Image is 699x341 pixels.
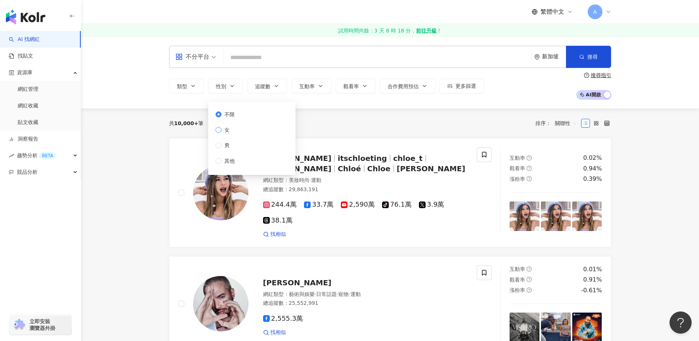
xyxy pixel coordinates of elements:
[263,164,332,173] span: [PERSON_NAME]
[311,177,321,183] span: 運動
[393,154,423,163] span: chloe_t
[29,318,55,331] span: 立即安裝 瀏覽器外掛
[169,138,611,247] a: KOL Avatar[PERSON_NAME]itschloetingchloe_t[PERSON_NAME]ChloéChloe[PERSON_NAME]網紅類型：美妝時尚·運動總追蹤數：29...
[263,231,286,238] a: 找相似
[263,154,332,163] span: [PERSON_NAME]
[216,83,226,89] span: 性別
[81,24,699,37] a: 試用時間尚餘：3 天 8 時 18 分，前往升級！
[10,315,71,335] a: chrome extension立即安裝 瀏覽器外掛
[177,83,187,89] span: 類型
[18,119,38,126] a: 貼文收藏
[535,117,581,129] div: 排序：
[542,54,566,60] div: 新加坡
[572,201,602,231] img: post-image
[527,155,532,161] span: question-circle
[349,291,350,297] span: ·
[263,278,332,287] span: [PERSON_NAME]
[527,266,532,272] span: question-circle
[175,51,209,63] div: 不分平台
[6,10,45,24] img: logo
[291,79,331,93] button: 互動率
[208,79,243,93] button: 性別
[583,165,602,173] div: 0.94%
[17,147,56,164] span: 趨勢分析
[388,83,419,89] span: 合作費用預估
[310,177,311,183] span: ·
[397,164,465,173] span: [PERSON_NAME]
[316,291,337,297] span: 日常話題
[221,157,238,165] span: 其他
[263,217,293,224] span: 38.1萬
[337,291,338,297] span: ·
[255,83,270,89] span: 追蹤數
[221,126,233,134] span: 女
[169,79,204,93] button: 類型
[583,175,602,183] div: 0.39%
[9,36,40,43] a: searchAI 找網紅
[419,201,444,209] span: 3.9萬
[18,102,38,110] a: 網紅收藏
[555,117,577,129] span: 關聯性
[263,201,297,209] span: 244.4萬
[169,120,204,126] div: 共 筆
[510,176,525,182] span: 漲粉率
[541,8,564,16] span: 繁體中文
[527,287,532,293] span: question-circle
[541,201,571,231] img: post-image
[263,300,468,307] div: 總追蹤數 ： 25,552,991
[336,79,375,93] button: 觀看率
[175,53,183,61] span: appstore
[289,177,310,183] span: 美妝時尚
[338,164,361,173] span: Chloé
[299,83,315,89] span: 互動率
[416,27,437,34] strong: 前往升級
[315,291,316,297] span: ·
[380,79,435,93] button: 合作費用預估
[382,201,412,209] span: 76.1萬
[587,54,598,60] span: 搜尋
[174,120,199,126] span: 10,000+
[247,79,287,93] button: 追蹤數
[304,201,333,209] span: 33.7萬
[343,83,359,89] span: 觀看率
[527,176,532,181] span: question-circle
[12,319,26,331] img: chrome extension
[583,154,602,162] div: 0.02%
[289,291,315,297] span: 藝術與娛樂
[510,165,525,171] span: 觀看率
[670,311,692,334] iframe: Help Scout Beacon - Open
[583,265,602,273] div: 0.01%
[17,164,38,180] span: 競品分析
[9,153,14,158] span: rise
[584,73,589,78] span: question-circle
[263,315,303,323] span: 2,555.3萬
[510,266,525,272] span: 互動率
[338,291,349,297] span: 寵物
[455,83,476,89] span: 更多篩選
[566,46,611,68] button: 搜尋
[270,329,286,336] span: 找相似
[263,177,468,184] div: 網紅類型 ：
[534,54,540,60] span: environment
[581,286,602,294] div: -0.61%
[221,141,233,149] span: 男
[593,8,597,16] span: A
[18,86,38,93] a: 網紅管理
[583,276,602,284] div: 0.91%
[510,287,525,293] span: 漲粉率
[338,154,387,163] span: itschloeting
[270,231,286,238] span: 找相似
[527,166,532,171] span: question-circle
[221,110,238,118] span: 不限
[510,155,525,161] span: 互動率
[350,291,361,297] span: 運動
[193,165,248,220] img: KOL Avatar
[263,329,286,336] a: 找相似
[9,52,33,60] a: 找貼文
[17,64,32,81] span: 資源庫
[9,135,38,143] a: 洞察報告
[527,277,532,282] span: question-circle
[510,277,525,283] span: 觀看率
[39,152,56,159] div: BETA
[263,186,468,193] div: 總追蹤數 ： 29,863,191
